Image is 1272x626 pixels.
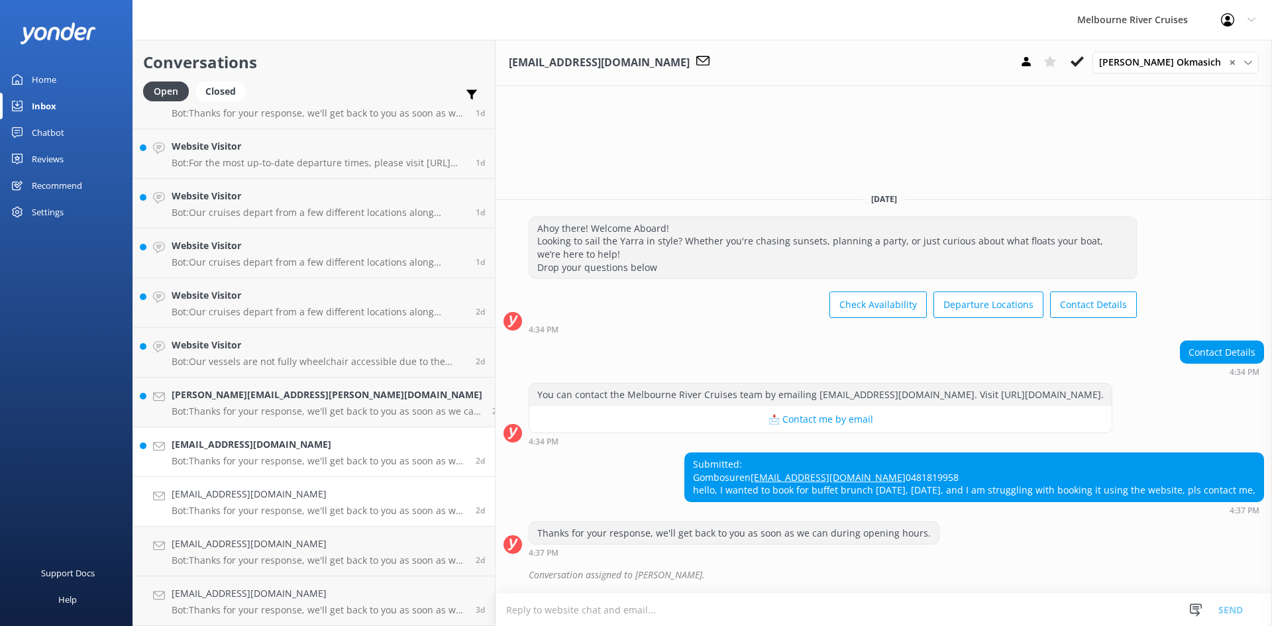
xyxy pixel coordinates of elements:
div: 2025-09-12T06:48:24.696 [503,564,1264,586]
strong: 4:34 PM [1230,368,1259,376]
div: Conversation assigned to [PERSON_NAME]. [529,564,1264,586]
div: Thanks for your response, we'll get back to you as soon as we can during opening hours. [529,522,939,545]
div: Ahoy there! Welcome Aboard! Looking to sail the Yarra in style? Whether you're chasing sunsets, p... [529,217,1136,278]
a: Website VisitorBot:Our cruises depart from a few different locations along [GEOGRAPHIC_DATA] and ... [133,278,495,328]
div: Sep 12 2025 04:37pm (UTC +10:00) Australia/Sydney [684,505,1264,515]
span: Sep 13 2025 10:41am (UTC +10:00) Australia/Sydney [476,207,485,218]
h4: [EMAIL_ADDRESS][DOMAIN_NAME] [172,437,466,452]
a: Website VisitorBot:For the most up-to-date departure times, please visit [URL][DOMAIN_NAME].1d [133,129,495,179]
div: Recommend [32,172,82,199]
h4: [EMAIL_ADDRESS][DOMAIN_NAME] [172,586,466,601]
h4: Website Visitor [172,139,466,154]
span: Sep 13 2025 10:05am (UTC +10:00) Australia/Sydney [476,256,485,268]
a: [EMAIL_ADDRESS][DOMAIN_NAME] [751,471,906,484]
div: Assign User [1092,52,1259,73]
a: [EMAIL_ADDRESS][DOMAIN_NAME]Bot:Thanks for your response, we'll get back to you as soon as we can... [133,477,495,527]
div: Submitted: Gombosuren 0481819958 hello, I wanted to book for buffet brunch [DATE], [DATE], and I ... [685,453,1263,501]
div: Sep 12 2025 04:37pm (UTC +10:00) Australia/Sydney [529,548,939,557]
a: [EMAIL_ADDRESS][DOMAIN_NAME]Bot:Thanks for your response, we'll get back to you as soon as we can... [133,427,495,477]
h4: [EMAIL_ADDRESS][DOMAIN_NAME] [172,487,466,501]
div: Help [58,586,77,613]
span: Sep 11 2025 06:24pm (UTC +10:00) Australia/Sydney [476,604,485,615]
button: Departure Locations [933,291,1043,318]
strong: 4:37 PM [529,549,558,557]
span: [PERSON_NAME] Okmasich [1099,55,1229,70]
span: Sep 12 2025 04:37pm (UTC +10:00) Australia/Sydney [476,505,485,516]
strong: 4:34 PM [529,438,558,446]
strong: 4:37 PM [1230,507,1259,515]
span: ✕ [1229,56,1236,69]
a: Website VisitorBot:Our cruises depart from a few different locations along [GEOGRAPHIC_DATA] and ... [133,179,495,229]
h2: Conversations [143,50,485,75]
span: Sep 12 2025 11:57am (UTC +10:00) Australia/Sydney [476,554,485,566]
a: Website VisitorBot:Our vessels are not fully wheelchair accessible due to the tidal nature of the... [133,328,495,378]
p: Bot: Our cruises depart from a few different locations along [GEOGRAPHIC_DATA] and Federation [GE... [172,207,466,219]
span: Sep 13 2025 12:11pm (UTC +10:00) Australia/Sydney [476,157,485,168]
p: Bot: Thanks for your response, we'll get back to you as soon as we can during opening hours. [172,505,466,517]
a: [PERSON_NAME][EMAIL_ADDRESS][PERSON_NAME][DOMAIN_NAME]Bot:Thanks for your response, we'll get bac... [133,378,495,427]
button: Check Availability [829,291,927,318]
span: Sep 13 2025 12:45pm (UTC +10:00) Australia/Sydney [476,107,485,119]
div: Sep 12 2025 04:34pm (UTC +10:00) Australia/Sydney [529,325,1137,334]
h3: [EMAIL_ADDRESS][DOMAIN_NAME] [509,54,690,72]
span: Sep 12 2025 08:14pm (UTC +10:00) Australia/Sydney [476,356,485,367]
p: Bot: For the most up-to-date departure times, please visit [URL][DOMAIN_NAME]. [172,157,466,169]
div: Contact Details [1181,341,1263,364]
img: yonder-white-logo.png [20,23,96,44]
div: Open [143,81,189,101]
a: [EMAIL_ADDRESS][DOMAIN_NAME]Bot:Thanks for your response, we'll get back to you as soon as we can... [133,576,495,626]
p: Bot: Thanks for your response, we'll get back to you as soon as we can during opening hours. [172,455,466,467]
a: Closed [195,83,252,98]
p: Bot: Our cruises depart from a few different locations along [GEOGRAPHIC_DATA] and Federation [GE... [172,256,466,268]
strong: 4:34 PM [529,326,558,334]
h4: Website Visitor [172,338,466,352]
div: Sep 12 2025 04:34pm (UTC +10:00) Australia/Sydney [529,437,1112,446]
div: Inbox [32,93,56,119]
p: Bot: Our vessels are not fully wheelchair accessible due to the tidal nature of the Yarra River a... [172,356,466,368]
div: Sep 12 2025 04:34pm (UTC +10:00) Australia/Sydney [1180,367,1264,376]
span: Sep 12 2025 05:14pm (UTC +10:00) Australia/Sydney [476,455,485,466]
p: Bot: Our cruises depart from a few different locations along [GEOGRAPHIC_DATA] and Federation [GE... [172,306,466,318]
p: Bot: Thanks for your response, we'll get back to you as soon as we can during opening hours. [172,405,482,417]
h4: Website Visitor [172,238,466,253]
h4: [PERSON_NAME][EMAIL_ADDRESS][PERSON_NAME][DOMAIN_NAME] [172,388,482,402]
span: [DATE] [863,193,905,205]
p: Bot: Thanks for your response, we'll get back to you as soon as we can during opening hours. [172,604,466,616]
a: Website VisitorBot:Our cruises depart from a few different locations along [GEOGRAPHIC_DATA] and ... [133,229,495,278]
div: Home [32,66,56,93]
button: 📩 Contact me by email [529,406,1112,433]
div: Support Docs [41,560,95,586]
div: Settings [32,199,64,225]
div: Reviews [32,146,64,172]
div: Chatbot [32,119,64,146]
span: Sep 12 2025 05:15pm (UTC +10:00) Australia/Sydney [492,405,502,417]
p: Bot: Thanks for your response, we'll get back to you as soon as we can during opening hours. [172,107,466,119]
div: Closed [195,81,246,101]
span: Sep 13 2025 09:12am (UTC +10:00) Australia/Sydney [476,306,485,317]
a: Open [143,83,195,98]
a: [EMAIL_ADDRESS][DOMAIN_NAME]Bot:Thanks for your response, we'll get back to you as soon as we can... [133,527,495,576]
h4: Website Visitor [172,189,466,203]
h4: Website Visitor [172,288,466,303]
p: Bot: Thanks for your response, we'll get back to you as soon as we can during opening hours. [172,554,466,566]
h4: [EMAIL_ADDRESS][DOMAIN_NAME] [172,537,466,551]
div: You can contact the Melbourne River Cruises team by emailing [EMAIL_ADDRESS][DOMAIN_NAME]. Visit ... [529,384,1112,406]
button: Contact Details [1050,291,1137,318]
